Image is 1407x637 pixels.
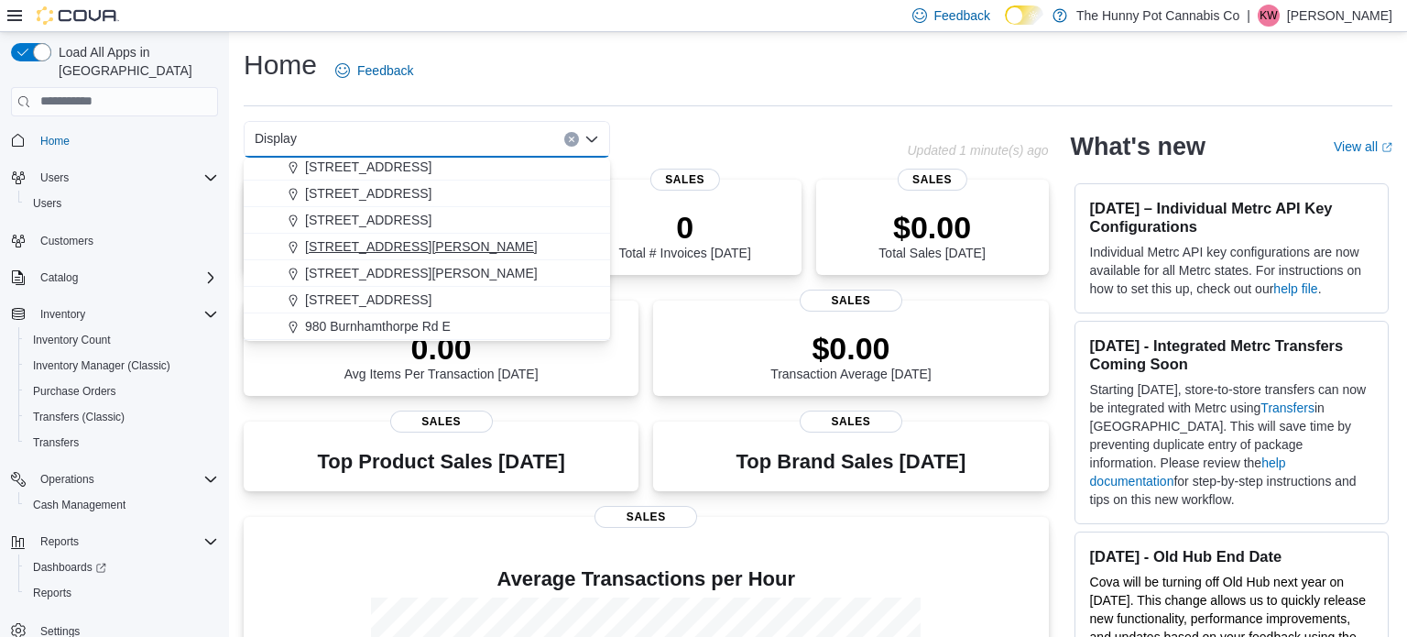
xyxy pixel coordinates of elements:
[244,260,610,287] button: [STREET_ADDRESS][PERSON_NAME]
[40,307,85,322] span: Inventory
[37,6,119,25] img: Cova
[4,227,225,254] button: Customers
[40,270,78,285] span: Catalog
[255,127,297,149] span: Display
[244,47,317,83] h1: Home
[26,556,114,578] a: Dashboards
[244,313,610,340] button: 980 Burnhamthorpe Rd E
[18,353,225,379] button: Inventory Manager (Classic)
[244,287,610,313] button: [STREET_ADDRESS]
[33,167,218,189] span: Users
[878,209,985,260] div: Total Sales [DATE]
[1090,243,1373,298] p: Individual Metrc API key configurations are now available for all Metrc states. For instructions ...
[1260,5,1277,27] span: KW
[33,560,106,575] span: Dashboards
[4,529,225,555] button: Reports
[33,130,77,152] a: Home
[18,327,225,353] button: Inventory Count
[26,329,218,351] span: Inventory Count
[18,580,225,606] button: Reports
[305,237,538,256] span: [STREET_ADDRESS][PERSON_NAME]
[26,582,79,604] a: Reports
[33,384,116,399] span: Purchase Orders
[1287,5,1392,27] p: [PERSON_NAME]
[33,230,101,252] a: Customers
[33,358,170,373] span: Inventory Manager (Classic)
[33,468,218,490] span: Operations
[26,355,178,377] a: Inventory Manager (Classic)
[26,556,218,578] span: Dashboards
[26,406,132,428] a: Transfers (Classic)
[26,494,218,516] span: Cash Management
[1258,5,1280,27] div: Kayla Weaver
[1090,199,1373,236] h3: [DATE] – Individual Metrc API Key Configurations
[1090,336,1373,373] h3: [DATE] - Integrated Metrc Transfers Coming Soon
[26,192,69,214] a: Users
[594,506,697,528] span: Sales
[33,196,61,211] span: Users
[1090,380,1373,509] p: Starting [DATE], store-to-store transfers can now be integrated with Metrc using in [GEOGRAPHIC_D...
[18,404,225,430] button: Transfers (Classic)
[1005,5,1043,25] input: Dark Mode
[878,209,985,246] p: $0.00
[33,267,218,289] span: Catalog
[1005,25,1006,26] span: Dark Mode
[33,468,102,490] button: Operations
[650,169,720,191] span: Sales
[584,132,599,147] button: Close list of options
[1334,139,1392,154] a: View allExternal link
[244,181,610,207] button: [STREET_ADDRESS]
[897,169,966,191] span: Sales
[18,191,225,216] button: Users
[618,209,750,246] p: 0
[770,330,932,367] p: $0.00
[1247,5,1250,27] p: |
[305,291,431,309] span: [STREET_ADDRESS]
[1090,456,1286,489] a: help documentation
[344,330,539,381] div: Avg Items Per Transaction [DATE]
[800,411,902,433] span: Sales
[18,555,225,580] a: Dashboards
[26,432,218,454] span: Transfers
[800,290,902,312] span: Sales
[564,132,579,147] button: Clear input
[26,380,218,402] span: Purchase Orders
[33,303,93,325] button: Inventory
[33,531,86,553] button: Reports
[4,302,225,327] button: Inventory
[305,211,431,229] span: [STREET_ADDRESS]
[4,127,225,154] button: Home
[33,267,85,289] button: Catalog
[33,498,125,512] span: Cash Management
[4,165,225,191] button: Users
[33,333,111,347] span: Inventory Count
[26,192,218,214] span: Users
[4,265,225,291] button: Catalog
[244,207,610,234] button: [STREET_ADDRESS]
[18,492,225,518] button: Cash Management
[344,330,539,367] p: 0.00
[18,430,225,456] button: Transfers
[33,586,71,600] span: Reports
[305,158,431,176] span: [STREET_ADDRESS]
[26,355,218,377] span: Inventory Manager (Classic)
[244,154,610,181] button: [STREET_ADDRESS]
[618,209,750,260] div: Total # Invoices [DATE]
[1076,5,1239,27] p: The Hunny Pot Cannabis Co
[305,184,431,203] span: [STREET_ADDRESS]
[317,451,564,473] h3: Top Product Sales [DATE]
[770,330,932,381] div: Transaction Average [DATE]
[33,167,76,189] button: Users
[26,380,124,402] a: Purchase Orders
[33,303,218,325] span: Inventory
[1273,281,1317,296] a: help file
[1260,401,1314,415] a: Transfers
[305,317,451,335] span: 980 Burnhamthorpe Rd E
[736,451,966,473] h3: Top Brand Sales [DATE]
[1071,132,1205,161] h2: What's new
[4,467,225,492] button: Operations
[258,568,1034,590] h4: Average Transactions per Hour
[40,134,70,148] span: Home
[26,432,86,454] a: Transfers
[1090,547,1373,566] h3: [DATE] - Old Hub End Date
